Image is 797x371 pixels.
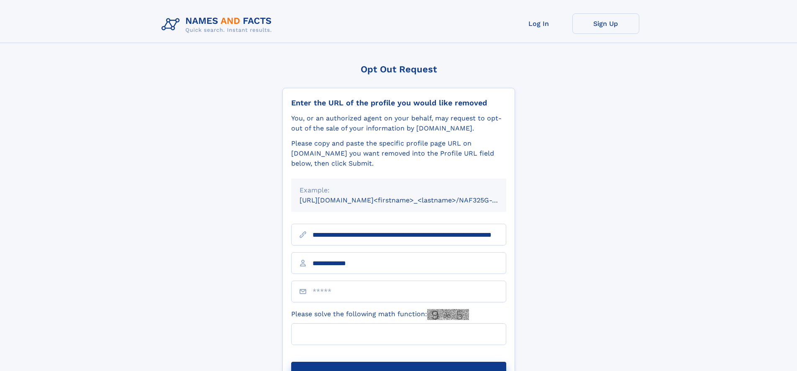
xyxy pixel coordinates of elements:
div: Example: [300,185,498,195]
div: Enter the URL of the profile you would like removed [291,98,506,107]
a: Log In [505,13,572,34]
div: Opt Out Request [282,64,515,74]
div: Please copy and paste the specific profile page URL on [DOMAIN_NAME] you want removed into the Pr... [291,138,506,169]
a: Sign Up [572,13,639,34]
img: Logo Names and Facts [158,13,279,36]
div: You, or an authorized agent on your behalf, may request to opt-out of the sale of your informatio... [291,113,506,133]
small: [URL][DOMAIN_NAME]<firstname>_<lastname>/NAF325G-xxxxxxxx [300,196,522,204]
label: Please solve the following math function: [291,309,469,320]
